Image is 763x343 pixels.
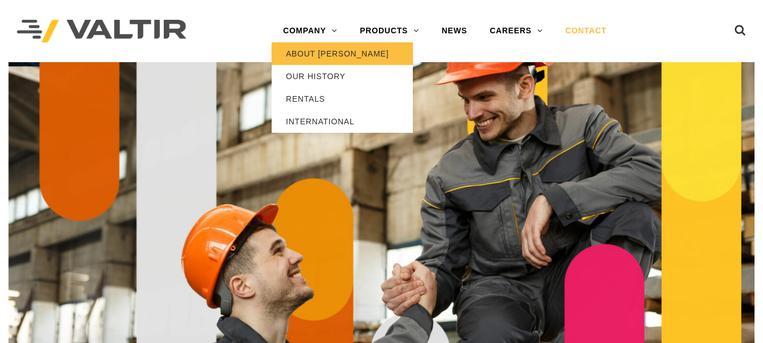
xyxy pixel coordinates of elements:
img: Valtir [17,20,186,43]
a: ABOUT [PERSON_NAME] [272,42,413,65]
a: NEWS [430,20,478,42]
a: OUR HISTORY [272,65,413,88]
a: PRODUCTS [348,20,430,42]
a: RENTALS [272,88,413,110]
a: INTERNATIONAL [272,110,413,133]
a: CAREERS [478,20,554,42]
a: CONTACT [554,20,618,42]
a: COMPANY [272,20,348,42]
